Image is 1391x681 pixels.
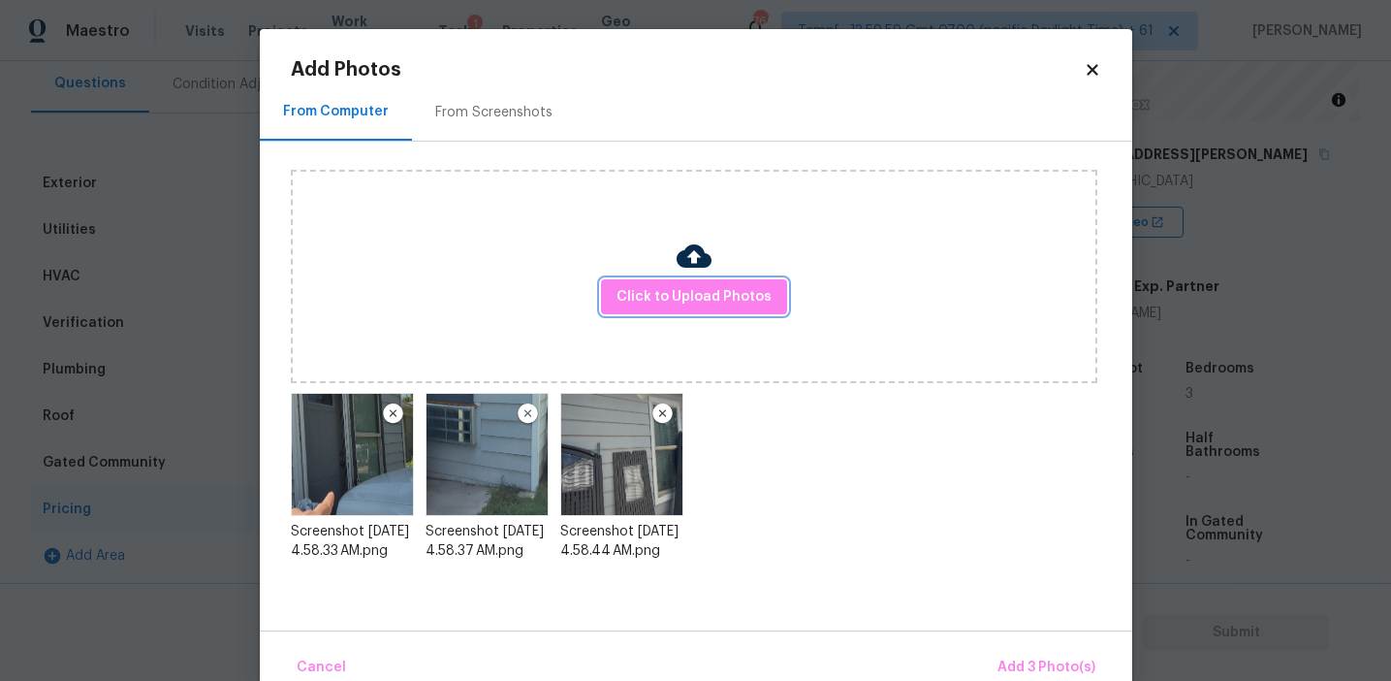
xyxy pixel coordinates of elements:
[997,656,1095,680] span: Add 3 Photo(s)
[677,239,711,274] img: Cloud Upload Icon
[283,102,389,121] div: From Computer
[616,285,772,309] span: Click to Upload Photos
[297,656,346,680] span: Cancel
[435,103,553,122] div: From Screenshots
[291,60,1084,80] h2: Add Photos
[291,522,414,561] div: Screenshot [DATE] 4.58.33 AM.png
[601,279,787,315] button: Click to Upload Photos
[560,522,683,561] div: Screenshot [DATE] 4.58.44 AM.png
[426,522,549,561] div: Screenshot [DATE] 4.58.37 AM.png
